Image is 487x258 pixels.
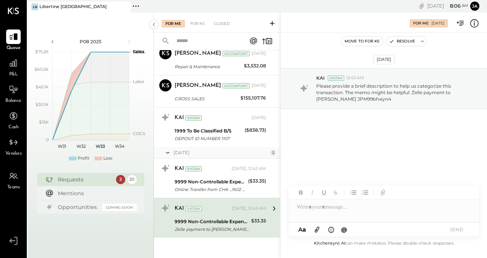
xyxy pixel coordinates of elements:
[133,131,145,136] text: COGS
[58,189,133,197] div: Mentions
[8,124,18,131] span: Cash
[470,2,479,11] button: ja
[9,71,18,78] span: P&L
[114,144,124,149] text: W34
[5,150,22,157] span: Vendors
[31,3,38,10] div: LN
[175,218,249,225] div: 9999 Non-Controllable Expenses:Other Income and Expenses:To Be Classified
[175,225,249,233] div: Zelle payment to [PERSON_NAME] JPM99bhxiyn4
[245,126,266,134] div: ($838.73)
[316,75,325,81] span: KAI
[360,188,370,198] button: Ordered List
[0,82,26,105] a: Balance
[244,62,266,70] div: $3,532.08
[348,188,358,198] button: Unordered List
[175,114,184,122] div: KAI
[296,188,306,198] button: Bold
[175,186,246,193] div: Online Transfer from CHK ...1602 transaction#: 25704443619
[341,226,347,233] span: @
[175,50,221,57] div: [PERSON_NAME]
[316,83,473,102] p: Please provide a brief description to help us categorize this transaction. The memo might be help...
[232,206,266,212] div: [DATE], 12:43 AM
[7,45,21,52] span: Queue
[39,119,49,125] text: $15K
[378,188,388,198] button: Add URL
[232,166,266,172] div: [DATE], 12:43 AM
[175,63,242,70] div: Repair & Maintenance
[252,51,266,57] div: [DATE]
[133,79,144,84] text: Labor
[431,21,445,26] div: [DATE]
[210,20,234,28] div: Closed
[222,83,250,88] div: Accountant
[185,115,202,121] div: System
[162,20,185,28] div: For Me
[175,82,221,90] div: [PERSON_NAME]
[0,56,26,78] a: P&L
[319,188,329,198] button: Underline
[413,21,429,26] div: For Me
[185,166,202,171] div: System
[441,224,472,235] button: SEND
[418,2,425,10] div: copy link
[0,135,26,157] a: Vendors
[339,225,350,234] button: @
[175,95,238,103] div: GROSS SALES
[116,175,125,184] div: 2
[296,225,308,234] button: Aa
[307,188,317,198] button: Italic
[270,150,276,156] div: 2
[36,102,49,107] text: $30.1K
[251,217,266,225] div: $33.35
[185,206,202,211] div: System
[58,144,66,149] text: W31
[35,49,49,54] text: $75.2K
[77,144,86,149] text: W32
[222,51,250,56] div: Accountant
[175,127,242,135] div: 1999 To Be Classified B/S
[96,144,105,149] text: W33
[186,20,208,28] div: For KS
[427,2,468,10] div: [DATE]
[386,37,418,46] button: Resolve
[175,205,184,212] div: KAI
[0,29,26,52] a: Queue
[7,184,20,191] span: Teams
[445,2,461,10] span: 8 : 06
[0,169,26,191] a: Teams
[0,109,26,131] a: Cash
[252,83,266,89] div: [DATE]
[133,49,144,54] text: Sales
[330,188,340,198] button: Strikethrough
[39,4,107,10] div: Libertine [GEOGRAPHIC_DATA]
[175,178,246,186] div: 9999 Non-Controllable Expenses:Other Income and Expenses:To Be Classified
[46,137,49,142] text: 0
[5,98,21,105] span: Balance
[173,149,268,156] div: [DATE]
[78,155,89,162] div: Profit
[342,37,383,46] button: Move to for ks
[252,115,266,121] div: [DATE]
[373,55,395,64] div: [DATE]
[58,203,98,211] div: Opportunities
[36,84,49,90] text: $45.1K
[248,177,266,185] div: ($33.35)
[302,226,306,233] span: a
[127,175,137,184] div: 20
[328,75,344,81] div: System
[346,75,364,81] span: 12:43 AM
[462,3,468,8] span: am
[240,94,266,102] div: $155,107.76
[102,204,137,211] div: Coming Soon
[58,38,123,45] div: P08 2025
[58,176,112,183] div: Requests
[103,155,112,162] div: Loss
[175,165,184,173] div: KAI
[175,135,242,142] div: DEPOSIT ID NUMBER 1107
[34,67,49,72] text: $60.2K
